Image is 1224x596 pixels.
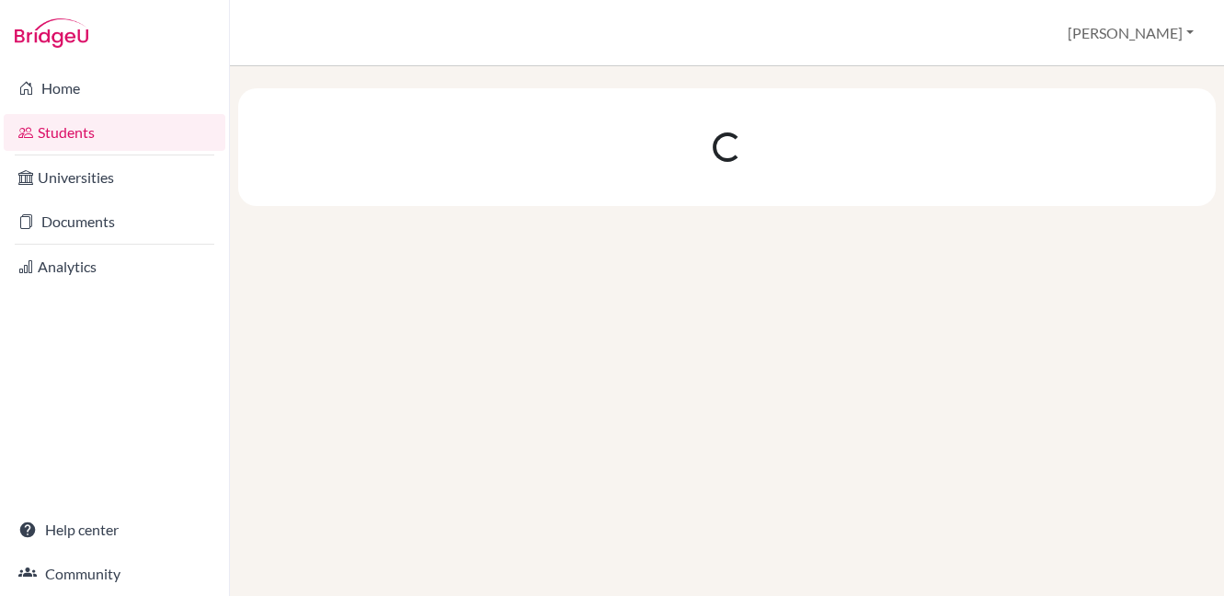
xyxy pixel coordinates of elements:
a: Students [4,114,225,151]
a: Analytics [4,248,225,285]
a: Home [4,70,225,107]
img: Bridge-U [15,18,88,48]
a: Universities [4,159,225,196]
a: Documents [4,203,225,240]
a: Help center [4,511,225,548]
a: Community [4,556,225,592]
button: [PERSON_NAME] [1059,16,1202,51]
